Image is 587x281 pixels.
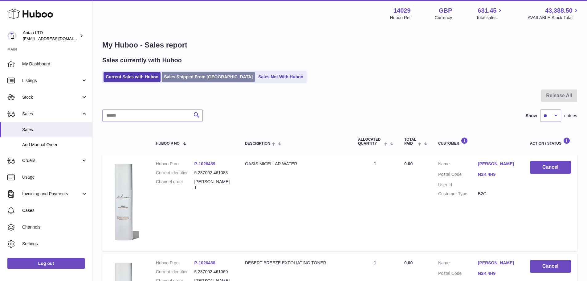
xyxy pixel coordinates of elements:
[478,171,518,177] a: N2K 4H9
[438,171,478,179] dt: Postal Code
[528,15,580,21] span: AVAILABLE Stock Total
[478,6,496,15] span: 631.45
[23,36,91,41] span: [EMAIL_ADDRESS][DOMAIN_NAME]
[156,179,194,191] dt: Channel order
[23,30,78,42] div: Antati LTD
[156,142,180,146] span: Huboo P no
[7,31,17,40] img: internalAdmin-14029@internal.huboo.com
[22,61,88,67] span: My Dashboard
[530,137,571,146] div: Action / Status
[104,72,161,82] a: Current Sales with Huboo
[194,161,215,166] a: P-1026489
[435,15,452,21] div: Currency
[528,6,580,21] a: 43,388.50 AVAILABLE Stock Total
[390,15,411,21] div: Huboo Ref
[404,161,413,166] span: 0.00
[438,260,478,267] dt: Name
[438,191,478,197] dt: Customer Type
[358,138,382,146] span: ALLOCATED Quantity
[194,170,233,176] dd: 5 287002 461083
[352,155,398,251] td: 1
[439,6,452,15] strong: GBP
[22,111,81,117] span: Sales
[438,137,518,146] div: Customer
[404,138,416,146] span: Total paid
[476,6,503,21] a: 631.45 Total sales
[245,161,346,167] div: OASIS MICELLAR WATER
[22,94,81,100] span: Stock
[393,6,411,15] strong: 14029
[102,40,577,50] h1: My Huboo - Sales report
[478,271,518,276] a: N2K 4H9
[22,191,81,197] span: Invoicing and Payments
[438,271,478,278] dt: Postal Code
[545,6,573,15] span: 43,388.50
[7,258,85,269] a: Log out
[22,78,81,84] span: Listings
[194,269,233,275] dd: 5 287002 461069
[438,182,478,188] dt: User Id
[530,260,571,273] button: Cancel
[108,161,139,243] img: 1735333956.png
[526,113,537,119] label: Show
[478,191,518,197] dd: B2C
[22,127,88,133] span: Sales
[478,161,518,167] a: [PERSON_NAME]
[162,72,255,82] a: Sales Shipped From [GEOGRAPHIC_DATA]
[245,260,346,266] div: DESERT BREEZE EXFOLIATING TONER
[22,241,88,247] span: Settings
[156,269,194,275] dt: Current identifier
[102,56,182,64] h2: Sales currently with Huboo
[530,161,571,174] button: Cancel
[156,161,194,167] dt: Huboo P no
[22,224,88,230] span: Channels
[22,158,81,163] span: Orders
[22,174,88,180] span: Usage
[404,260,413,265] span: 0.00
[476,15,503,21] span: Total sales
[22,142,88,148] span: Add Manual Order
[194,179,233,191] dd: [PERSON_NAME] 1
[156,260,194,266] dt: Huboo P no
[438,161,478,168] dt: Name
[156,170,194,176] dt: Current identifier
[194,260,215,265] a: P-1026488
[245,142,270,146] span: Description
[256,72,305,82] a: Sales Not With Huboo
[22,208,88,213] span: Cases
[478,260,518,266] a: [PERSON_NAME]
[564,113,577,119] span: entries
